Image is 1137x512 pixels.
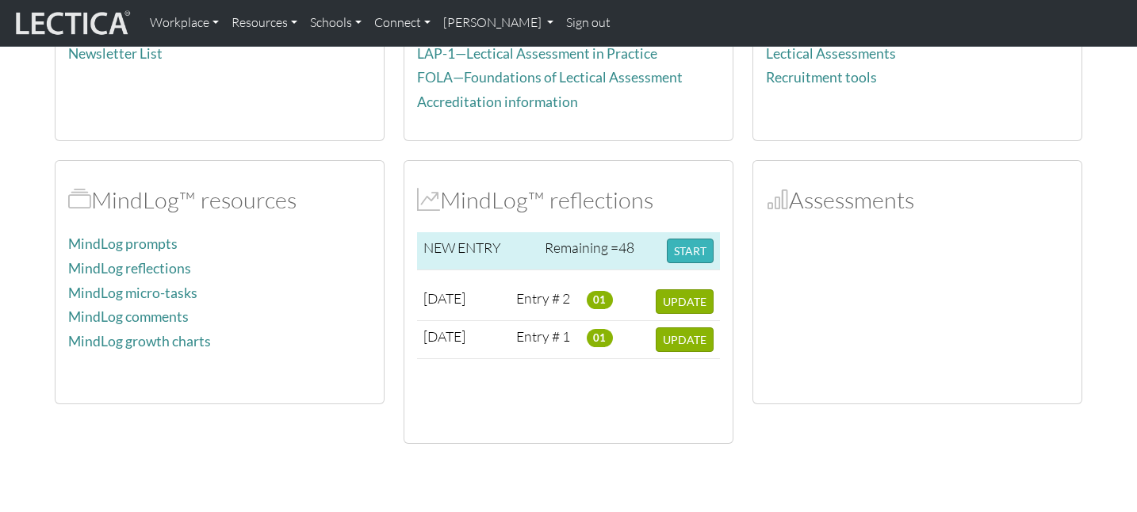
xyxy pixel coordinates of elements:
[587,329,613,346] span: 01
[417,186,720,214] h2: MindLog™ reflections
[68,186,371,214] h2: MindLog™ resources
[560,6,617,40] a: Sign out
[12,8,131,38] img: lecticalive
[423,327,465,345] span: [DATE]
[417,69,683,86] a: FOLA—Foundations of Lectical Assessment
[766,69,877,86] a: Recruitment tools
[587,291,613,308] span: 01
[618,239,634,256] span: 48
[304,6,368,40] a: Schools
[766,45,896,62] a: Lectical Assessments
[417,232,538,270] td: NEW ENTRY
[68,185,91,214] span: MindLog™ resources
[68,45,163,62] a: Newsletter List
[663,295,706,308] span: UPDATE
[663,333,706,346] span: UPDATE
[225,6,304,40] a: Resources
[423,289,465,307] span: [DATE]
[68,260,191,277] a: MindLog reflections
[656,327,714,352] button: UPDATE
[68,308,189,325] a: MindLog comments
[766,185,789,214] span: Assessments
[144,6,225,40] a: Workplace
[68,285,197,301] a: MindLog micro-tasks
[510,321,580,359] td: Entry # 1
[368,6,437,40] a: Connect
[417,45,657,62] a: LAP-1—Lectical Assessment in Practice
[417,94,578,110] a: Accreditation information
[68,235,178,252] a: MindLog prompts
[656,289,714,314] button: UPDATE
[68,333,211,350] a: MindLog growth charts
[667,239,714,263] button: START
[538,232,660,270] td: Remaining =
[417,185,440,214] span: MindLog
[510,283,580,321] td: Entry # 2
[766,186,1069,214] h2: Assessments
[437,6,560,40] a: [PERSON_NAME]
